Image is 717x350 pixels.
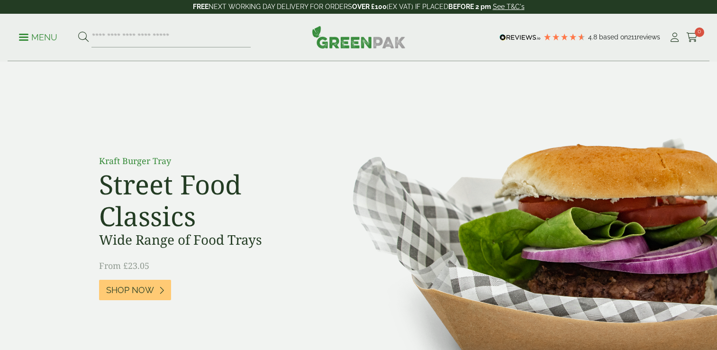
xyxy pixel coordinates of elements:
h2: Street Food Classics [99,168,312,232]
span: 211 [628,33,637,41]
span: Shop Now [106,285,154,295]
div: 4.79 Stars [543,33,586,41]
a: Shop Now [99,280,171,300]
strong: BEFORE 2 pm [448,3,491,10]
a: Menu [19,32,57,41]
a: See T&C's [493,3,525,10]
span: Based on [599,33,628,41]
strong: OVER £100 [352,3,387,10]
a: 0 [686,30,698,45]
p: Kraft Burger Tray [99,155,312,167]
img: GreenPak Supplies [312,26,406,48]
span: 0 [695,28,704,37]
i: Cart [686,33,698,42]
span: From £23.05 [99,260,149,271]
h3: Wide Range of Food Trays [99,232,312,248]
img: REVIEWS.io [499,34,541,41]
i: My Account [669,33,681,42]
strong: FREE [193,3,209,10]
p: Menu [19,32,57,43]
span: reviews [637,33,660,41]
span: 4.8 [588,33,599,41]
